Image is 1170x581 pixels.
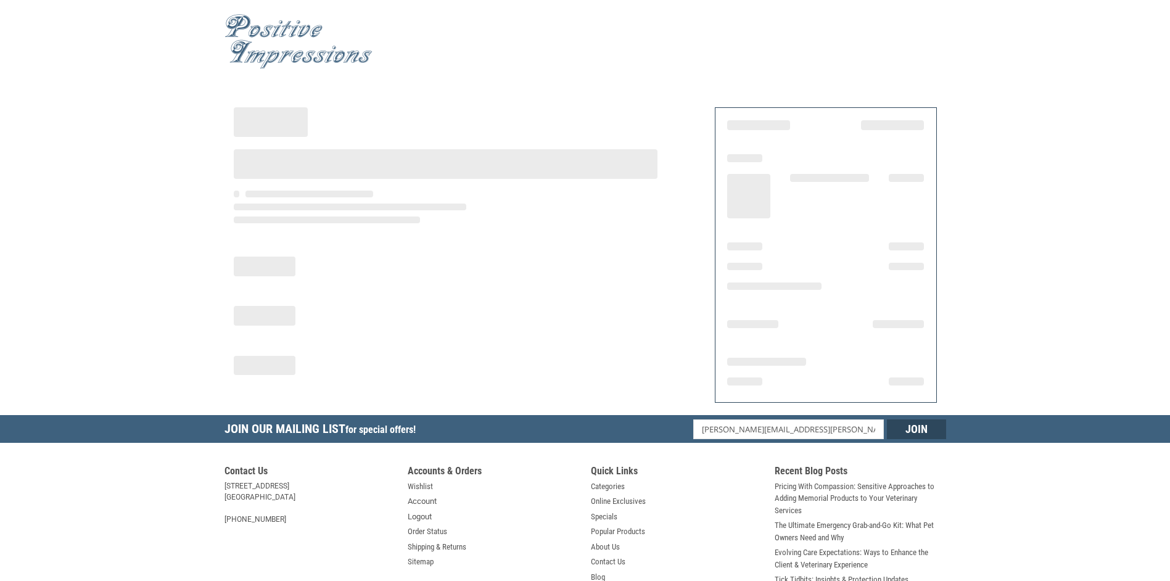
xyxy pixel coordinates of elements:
a: Account [408,495,437,508]
img: Positive Impressions [225,14,373,69]
a: The Ultimate Emergency Grab-and-Go Kit: What Pet Owners Need and Why [775,519,946,543]
a: Pricing With Compassion: Sensitive Approaches to Adding Memorial Products to Your Veterinary Serv... [775,480,946,517]
a: Popular Products [591,525,645,538]
h5: Recent Blog Posts [775,465,946,480]
h5: Contact Us [225,465,396,480]
a: Online Exclusives [591,495,646,508]
a: Sitemap [408,556,434,568]
a: Order Status [408,525,447,538]
a: Contact Us [591,556,625,568]
a: About Us [591,541,620,553]
input: Email [693,419,884,439]
a: Wishlist [408,480,433,493]
h5: Accounts & Orders [408,465,579,480]
h5: Join Our Mailing List [225,415,422,447]
a: Categories [591,480,625,493]
a: Shipping & Returns [408,541,466,553]
address: [STREET_ADDRESS] [GEOGRAPHIC_DATA] [PHONE_NUMBER] [225,480,396,525]
a: Specials [591,511,617,523]
h5: Quick Links [591,465,762,480]
input: Join [887,419,946,439]
span: for special offers! [345,424,416,435]
a: Evolving Care Expectations: Ways to Enhance the Client & Veterinary Experience [775,546,946,571]
a: Logout [408,511,432,523]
